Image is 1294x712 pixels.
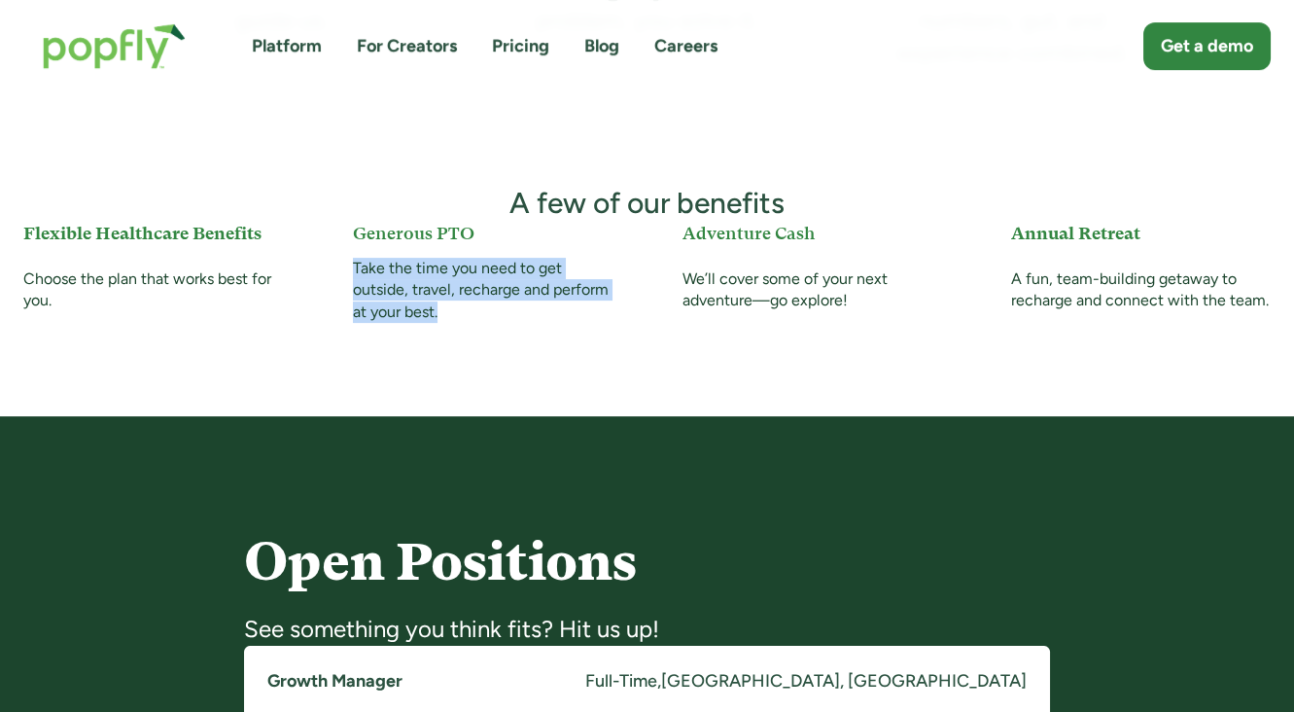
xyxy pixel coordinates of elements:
a: Get a demo [1143,22,1271,70]
strong: Flexible Healthcare Benefits [23,223,262,243]
a: For Creators [357,34,457,58]
h5: Growth Manager [267,669,402,694]
div: See something you think fits? Hit us up! [244,614,1050,645]
div: Choose the plan that works best for you. [23,268,283,323]
a: Careers [654,34,717,58]
div: We’ll cover some of your next adventure—go explore! [682,268,942,323]
h5: Adventure Cash [682,221,942,256]
h4: Open Positions [244,533,1050,590]
a: home [23,4,205,89]
strong: Annual Retreat [1011,223,1140,243]
div: [GEOGRAPHIC_DATA], [GEOGRAPHIC_DATA] [661,669,1027,694]
div: , [657,669,661,694]
div: A fun, team-building getaway to recharge and connect with the team. [1011,268,1271,323]
div: Take the time you need to get outside, travel, recharge and perform at your best. [353,258,612,323]
div: Full-Time [585,669,657,694]
a: Pricing [492,34,549,58]
div: Get a demo [1161,34,1253,58]
h3: A few of our benefits [509,185,785,222]
a: Blog [584,34,619,58]
h5: Generous PTO [353,221,612,245]
a: Platform [252,34,322,58]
